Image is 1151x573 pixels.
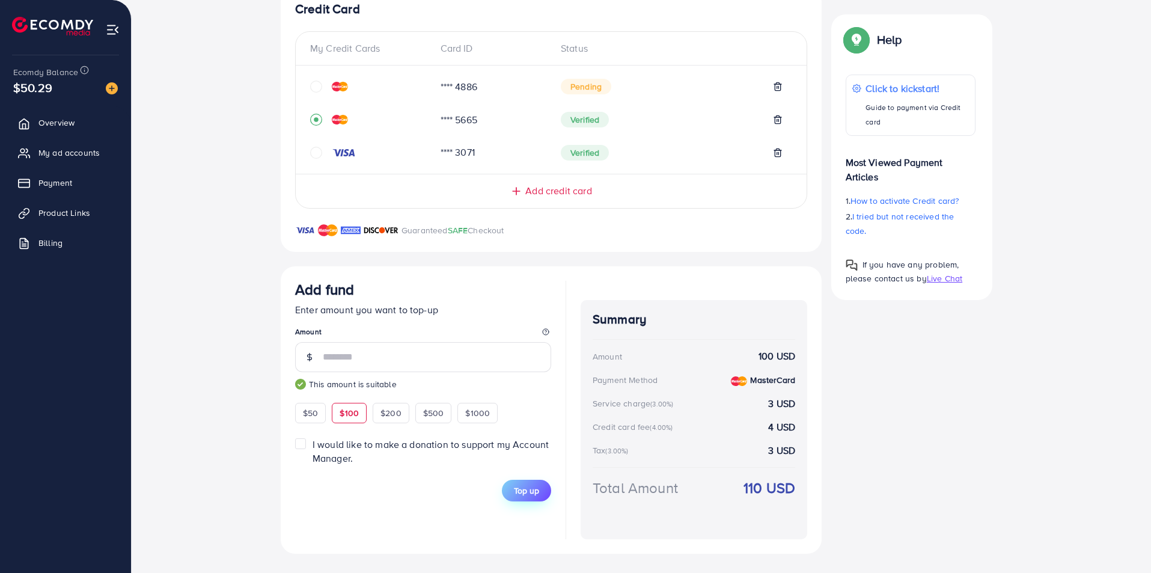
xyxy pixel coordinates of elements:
a: Product Links [9,201,122,225]
a: Billing [9,231,122,255]
img: brand [341,223,361,237]
img: menu [106,23,120,37]
small: (3.00%) [650,399,673,409]
span: Overview [38,117,75,129]
img: brand [318,223,338,237]
img: logo [12,17,93,35]
legend: Amount [295,326,551,342]
span: How to activate Credit card? [850,195,959,207]
img: brand [295,223,315,237]
div: Total Amount [593,477,678,498]
small: (4.00%) [650,423,673,432]
iframe: Chat [1100,519,1142,564]
div: Tax [593,444,632,456]
p: Click to kickstart! [866,81,969,96]
span: I tried but not received the code. [846,210,954,237]
div: Status [551,41,792,55]
span: $1000 [465,407,490,419]
p: Help [877,32,902,47]
h4: Credit Card [295,2,807,17]
img: credit [731,376,747,386]
p: Most Viewed Payment Articles [846,146,975,184]
div: My Credit Cards [310,41,431,55]
img: credit [332,82,348,91]
span: SAFE [448,224,468,236]
span: $50 [303,407,318,419]
img: guide [295,379,306,390]
img: credit [332,148,356,158]
strong: 3 USD [768,397,795,411]
img: image [106,82,118,94]
strong: 3 USD [768,444,795,458]
div: Payment Method [593,374,658,386]
span: $50.29 [13,79,52,96]
img: Popup guide [846,259,858,271]
div: Amount [593,351,622,363]
span: Verified [561,145,609,161]
span: I would like to make a donation to support my Account Manager. [313,438,549,465]
span: Verified [561,112,609,127]
svg: circle [310,147,322,159]
small: This amount is suitable [295,378,551,390]
p: Enter amount you want to top-up [295,302,551,317]
span: Top up [514,485,539,497]
span: $200 [380,407,401,419]
span: $500 [423,407,444,419]
small: (3.00%) [605,446,628,456]
p: Guide to payment via Credit card [866,100,969,129]
strong: 100 USD [759,349,795,363]
span: $100 [340,407,359,419]
img: credit [332,115,348,124]
span: My ad accounts [38,147,100,159]
span: Product Links [38,207,90,219]
p: Guaranteed Checkout [401,223,504,237]
strong: 110 USD [743,477,795,498]
div: Credit card fee [593,421,677,433]
span: Pending [561,79,611,94]
h4: Summary [593,312,795,327]
div: Service charge [593,397,677,409]
img: Popup guide [846,29,867,51]
strong: MasterCard [750,374,795,386]
span: Ecomdy Balance [13,66,78,78]
a: Overview [9,111,122,135]
div: Card ID [431,41,552,55]
h3: Add fund [295,281,354,298]
p: 1. [846,194,975,208]
a: My ad accounts [9,141,122,165]
svg: circle [310,81,322,93]
img: brand [364,223,398,237]
button: Top up [502,480,551,501]
span: If you have any problem, please contact us by [846,259,959,284]
span: Billing [38,237,63,249]
span: Live Chat [927,272,962,284]
strong: 4 USD [768,420,795,434]
svg: record circle [310,114,322,126]
span: Add credit card [525,184,591,198]
a: Payment [9,171,122,195]
span: Payment [38,177,72,189]
p: 2. [846,209,975,238]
